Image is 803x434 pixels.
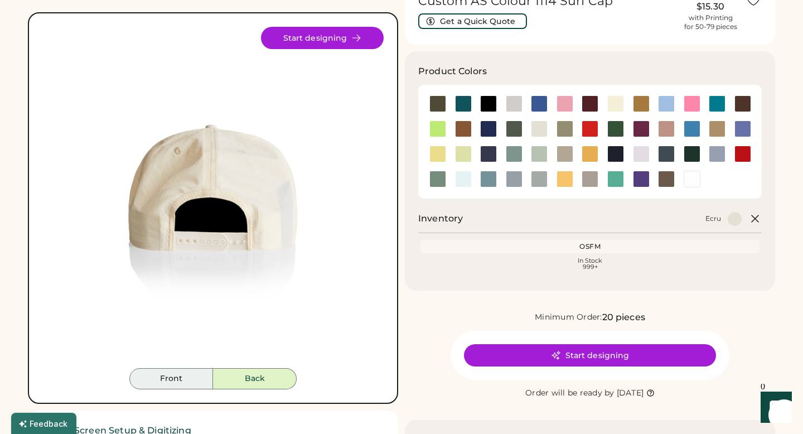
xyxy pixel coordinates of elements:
[418,212,463,225] h2: Inventory
[602,311,645,324] div: 20 pieces
[213,368,297,389] button: Back
[525,388,615,399] div: Order will be ready by
[423,242,757,251] div: OSFM
[464,344,716,367] button: Start designing
[261,27,384,49] button: Start designing
[750,384,798,432] iframe: Front Chat
[42,27,384,368] div: 1114 Style Image
[705,214,721,223] div: Ecru
[418,65,487,78] h3: Product Colors
[42,27,384,368] img: 1114 - Ecru Back Image
[535,312,602,323] div: Minimum Order:
[684,13,737,31] div: with Printing for 50-79 pieces
[423,258,757,270] div: In Stock 999+
[129,368,213,389] button: Front
[617,388,644,399] div: [DATE]
[418,13,527,29] button: Get a Quick Quote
